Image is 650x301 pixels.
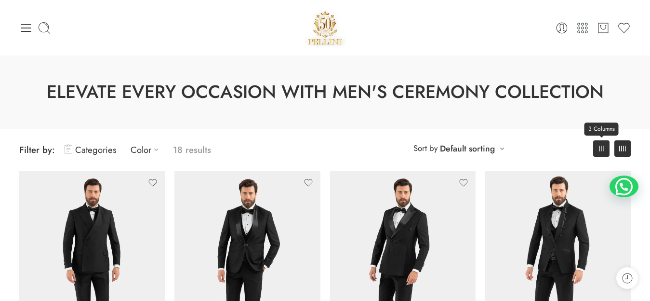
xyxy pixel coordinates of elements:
a: Color [131,138,163,161]
a: Cart [597,21,610,35]
a: Pellini - [305,7,346,48]
a: Default sorting [440,142,495,155]
span: Filter by: [19,143,55,156]
a: Login / Register [555,21,569,35]
a: 3 Columns [593,140,610,157]
span: Sort by [413,140,438,156]
h1: Elevate Every Occasion with Men's Ceremony Collection [24,80,626,105]
img: Pellini [305,7,346,48]
p: 18 results [173,138,211,161]
span: 3 Columns [584,123,619,136]
a: Wishlist [617,21,631,35]
a: Categories [65,138,116,161]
